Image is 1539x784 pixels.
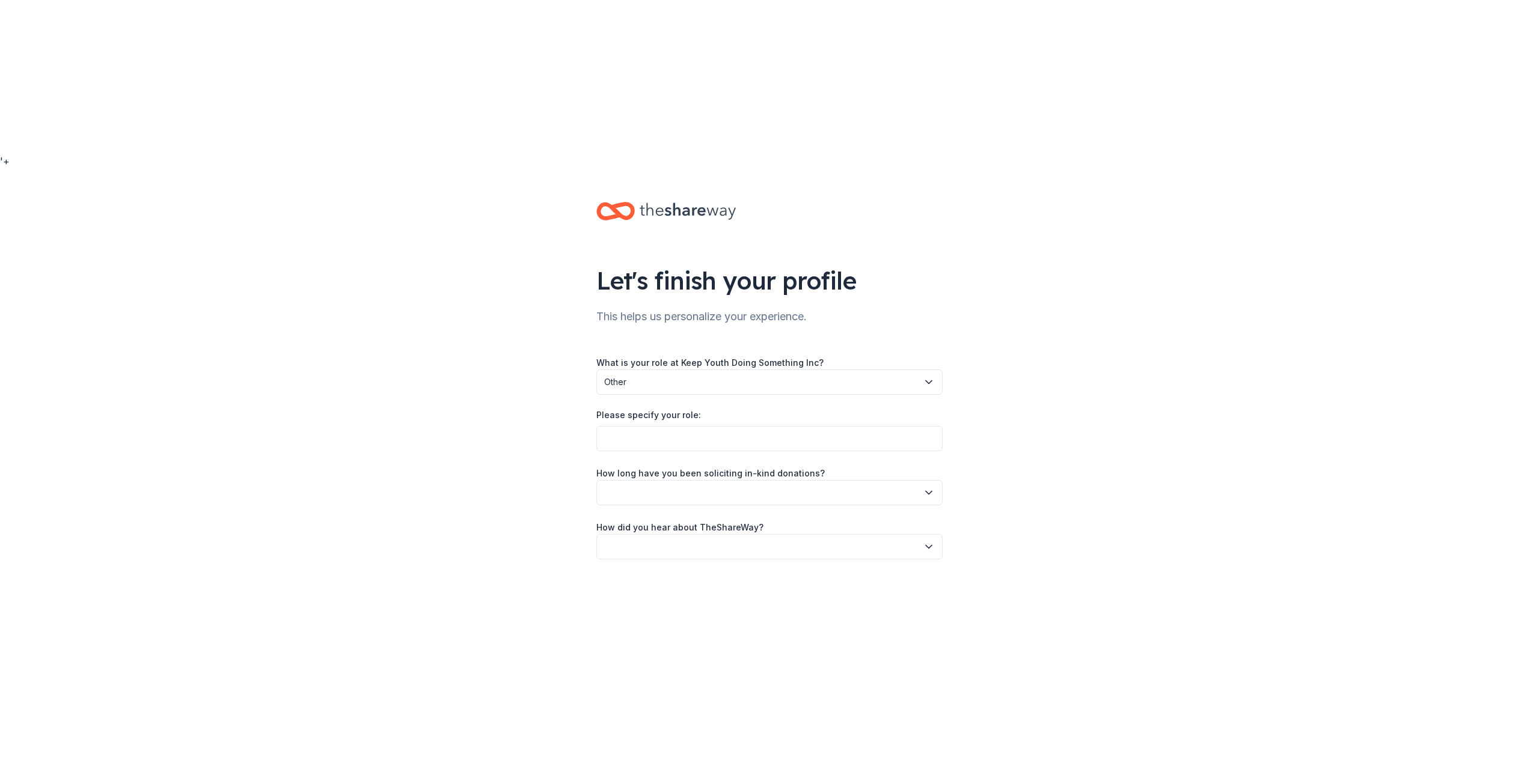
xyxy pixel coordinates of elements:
[596,264,943,297] div: Let's finish your profile
[596,357,824,369] label: What is your role at Keep Youth Doing Something Inc?
[596,369,943,395] button: Other
[596,307,943,326] div: This helps us personalize your experience.
[596,521,763,533] label: How did you hear about TheShareWay?
[604,375,918,389] span: Other
[596,409,701,421] label: Please specify your role:
[596,467,825,479] label: How long have you been soliciting in-kind donations?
